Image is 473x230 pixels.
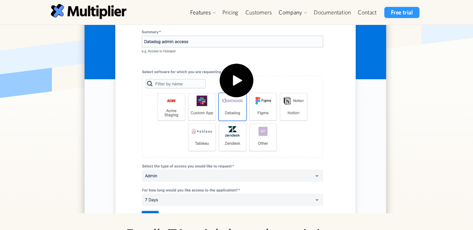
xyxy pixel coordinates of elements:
[187,7,218,18] div: Features
[275,7,310,18] div: Company
[215,64,258,106] img: Play icon
[354,7,380,18] a: Contact
[279,9,302,16] div: Company
[190,9,211,16] div: Features
[384,7,419,18] a: Free trial
[242,7,275,18] a: Customers
[219,7,242,18] a: Pricing
[310,7,354,18] a: Documentation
